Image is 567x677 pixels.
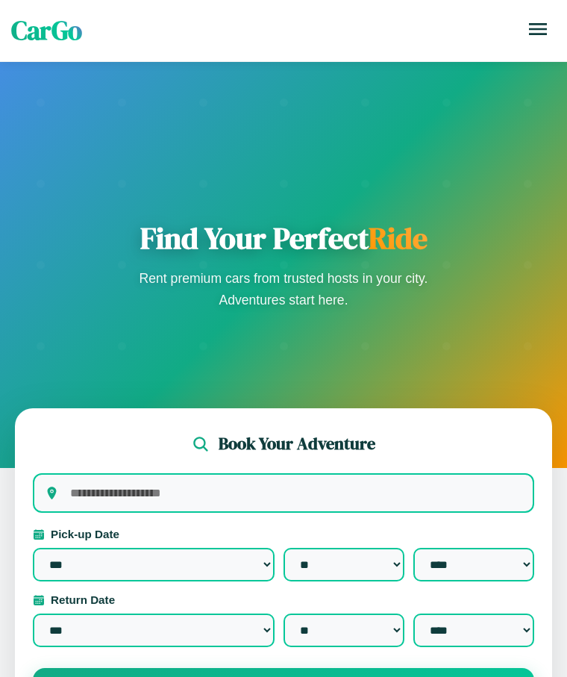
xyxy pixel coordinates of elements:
span: Ride [369,218,427,258]
label: Pick-up Date [33,528,534,540]
h1: Find Your Perfect [134,220,433,256]
label: Return Date [33,593,534,606]
span: CarGo [11,13,82,49]
p: Rent premium cars from trusted hosts in your city. Adventures start here. [134,268,433,310]
h2: Book Your Adventure [219,432,375,455]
